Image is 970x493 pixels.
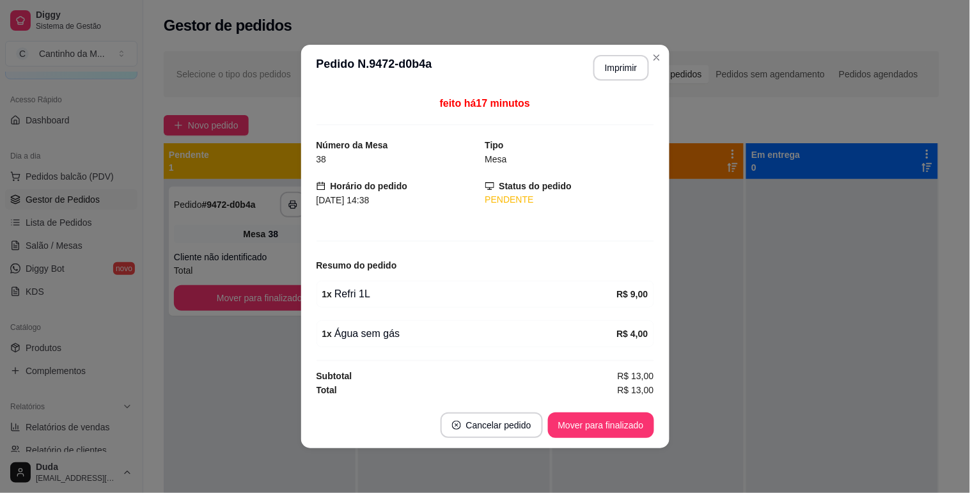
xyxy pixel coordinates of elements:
[548,412,654,438] button: Mover para finalizado
[616,329,648,339] strong: R$ 4,00
[317,195,370,205] span: [DATE] 14:38
[593,55,649,81] button: Imprimir
[646,47,667,68] button: Close
[322,286,617,302] div: Refri 1L
[616,289,648,299] strong: R$ 9,00
[317,260,397,270] strong: Resumo do pedido
[317,182,325,191] span: calendar
[441,412,543,438] button: close-circleCancelar pedido
[452,421,461,430] span: close-circle
[317,371,352,381] strong: Subtotal
[317,154,327,164] span: 38
[440,98,530,109] span: feito há 17 minutos
[485,182,494,191] span: desktop
[322,289,332,299] strong: 1 x
[317,385,337,395] strong: Total
[618,383,654,397] span: R$ 13,00
[322,329,332,339] strong: 1 x
[485,154,507,164] span: Mesa
[485,140,504,150] strong: Tipo
[499,181,572,191] strong: Status do pedido
[322,326,617,341] div: Água sem gás
[317,55,432,81] h3: Pedido N. 9472-d0b4a
[485,193,654,207] div: PENDENTE
[618,369,654,383] span: R$ 13,00
[317,140,388,150] strong: Número da Mesa
[331,181,408,191] strong: Horário do pedido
